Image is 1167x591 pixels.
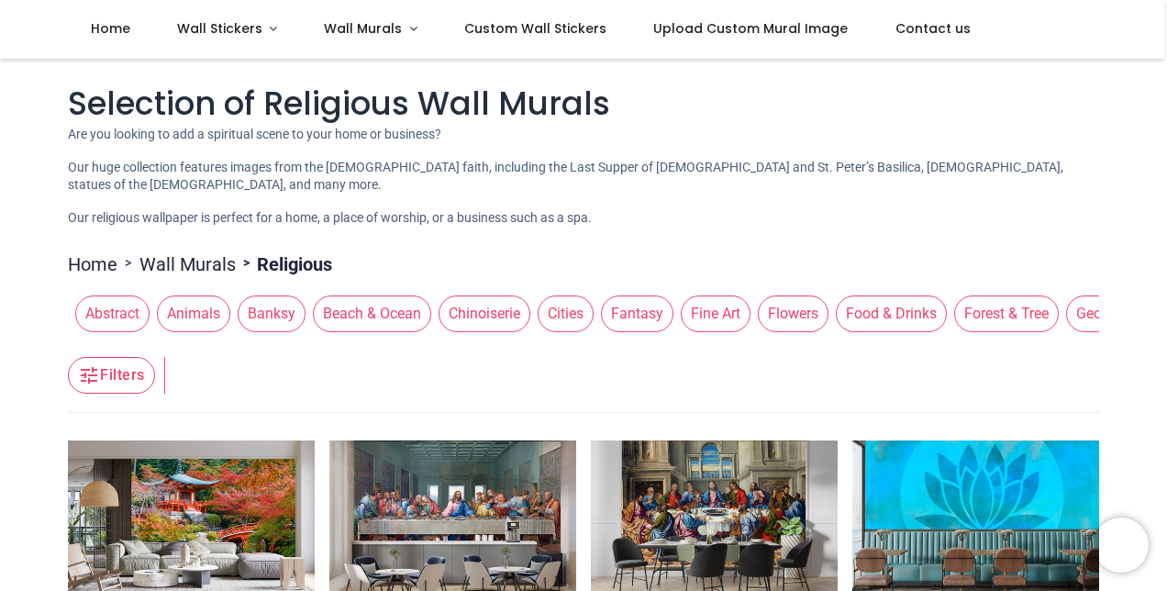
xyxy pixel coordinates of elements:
[1094,518,1149,573] iframe: Brevo live chat
[157,295,230,332] span: Animals
[594,295,673,332] button: Fantasy
[653,19,848,38] span: Upload Custom Mural Image
[1059,295,1152,332] button: Geometric
[836,295,947,332] span: Food & Drinks
[177,19,262,38] span: Wall Stickers
[464,19,606,38] span: Custom Wall Stickers
[895,19,971,38] span: Contact us
[1066,295,1152,332] span: Geometric
[530,295,594,332] button: Cities
[236,251,332,277] li: Religious
[117,254,139,273] span: >
[324,19,402,38] span: Wall Murals
[954,295,1059,332] span: Forest & Tree
[313,295,431,332] span: Beach & Ocean
[236,254,257,273] span: >
[230,295,306,332] button: Banksy
[238,295,306,332] span: Banksy
[150,295,230,332] button: Animals
[68,126,1098,144] p: Are you looking to add a spiritual scene to your home or business?
[139,251,236,277] a: Wall Murals
[306,295,431,332] button: Beach & Ocean
[68,81,1098,126] h1: Selection of Religious Wall Murals
[431,295,530,332] button: Chinoiserie
[68,209,1098,228] p: Our religious wallpaper is perfect for a home, a place of worship, or a business such as a spa.
[75,295,150,332] span: Abstract
[828,295,947,332] button: Food & Drinks
[68,295,150,332] button: Abstract
[947,295,1059,332] button: Forest & Tree
[68,251,117,277] a: Home
[538,295,594,332] span: Cities
[681,295,750,332] span: Fine Art
[758,295,828,332] span: Flowers
[439,295,530,332] span: Chinoiserie
[601,295,673,332] span: Fantasy
[68,159,1098,195] p: Our huge collection features images from the [DEMOGRAPHIC_DATA] faith, including the Last Supper ...
[91,19,130,38] span: Home
[673,295,750,332] button: Fine Art
[750,295,828,332] button: Flowers
[68,357,154,394] button: Filters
